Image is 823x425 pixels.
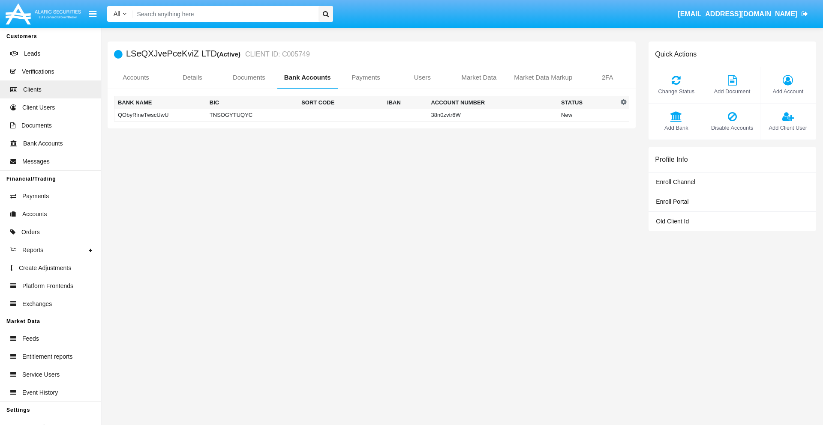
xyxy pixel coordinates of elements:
a: Market Data [451,67,507,88]
span: Exchanges [22,300,52,309]
th: Sort Code [298,96,384,109]
th: Bank Name [114,96,206,109]
a: [EMAIL_ADDRESS][DOMAIN_NAME] [674,2,812,26]
th: Status [558,96,619,109]
span: Documents [21,121,52,130]
a: All [107,9,133,18]
span: Add Bank [653,124,700,132]
img: Logo image [4,1,82,27]
h6: Profile Info [655,155,688,163]
span: Disable Accounts [709,124,755,132]
span: Entitlement reports [22,352,73,361]
span: Add Document [709,87,755,95]
span: Messages [22,157,50,166]
span: Feeds [22,334,39,343]
th: BIC [206,96,298,109]
span: Create Adjustments [19,264,71,273]
a: Bank Accounts [277,67,338,88]
span: Bank Accounts [23,139,63,148]
div: (Active) [217,49,243,59]
span: Payments [22,192,49,201]
td: 38n0zvtr6W [427,109,558,122]
a: Users [394,67,451,88]
span: Change Status [653,87,700,95]
span: Service Users [22,370,60,379]
span: Enroll Portal [656,198,688,205]
span: Add Client User [765,124,811,132]
span: Add Account [765,87,811,95]
td: QObyRineTwscUwU [114,109,206,122]
span: Event History [22,388,58,397]
span: All [114,10,120,17]
small: CLIENT ID: C005749 [243,51,310,58]
a: 2FA [579,67,636,88]
a: Market Data Markup [507,67,579,88]
span: Enroll Channel [656,178,695,185]
a: Details [164,67,221,88]
span: Platform Frontends [22,282,73,291]
span: Reports [22,246,43,255]
span: Client Users [22,103,55,112]
h6: Quick Actions [655,50,697,58]
span: Old Client Id [656,218,689,225]
td: New [558,109,619,122]
span: Clients [23,85,42,94]
h5: LSeQXJvePceKviZ LTD [126,49,310,59]
td: TNSOGYTUQYC [206,109,298,122]
a: Documents [221,67,277,88]
span: Verifications [22,67,54,76]
a: Payments [338,67,394,88]
span: Accounts [22,210,47,219]
a: Accounts [108,67,164,88]
th: IBAN [384,96,427,109]
input: Search [133,6,315,22]
span: Leads [24,49,40,58]
th: Account Number [427,96,558,109]
span: [EMAIL_ADDRESS][DOMAIN_NAME] [678,10,797,18]
span: Orders [21,228,40,237]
